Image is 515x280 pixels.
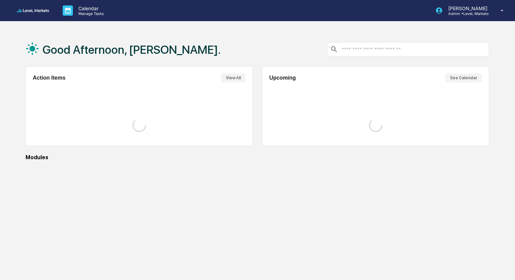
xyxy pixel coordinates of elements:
[443,5,491,11] p: [PERSON_NAME]
[16,9,49,12] img: logo
[73,11,107,16] p: Manage Tasks
[443,11,491,16] p: Admin • LeveL Markets
[26,154,489,161] div: Modules
[269,75,296,81] h2: Upcoming
[33,75,65,81] h2: Action Items
[221,73,246,82] button: View All
[73,5,107,11] p: Calendar
[445,73,482,82] button: See Calendar
[43,43,221,56] h1: Good Afternoon, [PERSON_NAME].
